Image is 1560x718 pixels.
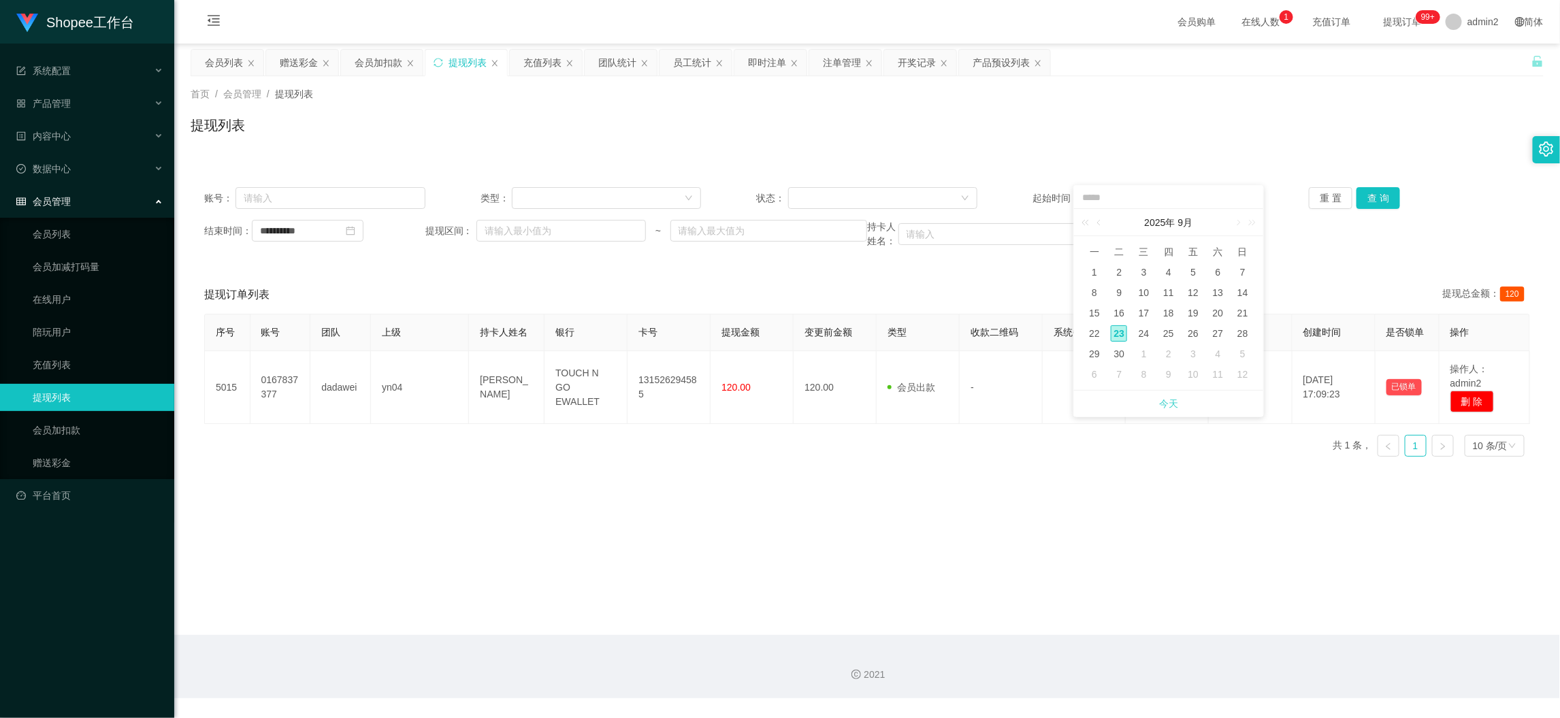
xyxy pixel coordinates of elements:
img: logo.9652507e.png [16,14,38,33]
th: 周二 [1107,242,1131,262]
td: 2025年9月4日 [1156,262,1181,282]
td: 2025年10月6日 [1082,364,1107,385]
input: 请输入最小值为 [476,220,647,242]
a: Shopee工作台 [16,16,134,27]
i: 图标: close [865,59,873,67]
div: 20 [1210,305,1226,321]
span: 首页 [191,88,210,99]
div: 22 [1086,325,1103,342]
a: 会员加减打码量 [33,253,163,280]
a: 下一年 (Control键加右方向键) [1241,209,1258,236]
i: 图标: close [566,59,574,67]
td: 2025年9月24日 [1132,323,1156,344]
td: 2025年9月23日 [1107,323,1131,344]
td: 2025年9月6日 [1205,262,1230,282]
td: 2025年9月27日 [1205,323,1230,344]
div: 10 [1185,366,1201,382]
i: 图标: close [247,59,255,67]
i: 图标: appstore-o [16,99,26,108]
td: yn04 [371,351,469,424]
div: 10 [1136,284,1152,301]
div: 10 条/页 [1473,436,1508,456]
span: 三 [1132,246,1156,258]
td: 2025年9月18日 [1156,303,1181,323]
div: 产品预设列表 [973,50,1030,76]
span: 充值订单 [1305,17,1357,27]
td: 2025年10月5日 [1231,344,1255,364]
th: 周四 [1156,242,1181,262]
i: 图标: close [940,59,948,67]
td: 2025年9月2日 [1107,262,1131,282]
span: 收款二维码 [971,327,1018,338]
span: 类型： [481,191,512,206]
i: 图标: setting [1539,142,1554,157]
div: 2 [1111,264,1127,280]
span: / [215,88,218,99]
td: 2025年10月8日 [1132,364,1156,385]
i: 图标: unlock [1531,55,1544,67]
div: 6 [1086,366,1103,382]
i: 图标: menu-fold [191,1,237,44]
div: 即时注单 [748,50,786,76]
button: 删 除 [1450,391,1494,412]
a: 上个月 (翻页上键) [1094,209,1106,236]
div: 24 [1136,325,1152,342]
span: 会员管理 [223,88,261,99]
span: 日 [1231,246,1255,258]
th: 周五 [1181,242,1205,262]
td: 2025年10月12日 [1231,364,1255,385]
span: 结束时间： [204,224,252,238]
i: 图标: close [1034,59,1042,67]
span: 状态： [757,191,788,206]
td: 5015 [205,351,250,424]
span: 提现金额 [721,327,760,338]
span: 起始时间： [1033,191,1080,206]
div: 注单管理 [823,50,861,76]
td: 2025年9月14日 [1231,282,1255,303]
td: 120.00 [794,351,877,424]
div: 7 [1111,366,1127,382]
td: dadawei [310,351,371,424]
div: 6 [1210,264,1226,280]
div: 25 [1160,325,1177,342]
div: 21 [1235,305,1251,321]
li: 共 1 条， [1333,435,1372,457]
span: 提现列表 [275,88,313,99]
td: 2025年9月17日 [1132,303,1156,323]
div: 2021 [185,668,1549,682]
td: 2025年9月11日 [1156,282,1181,303]
a: 陪玩用户 [33,319,163,346]
sup: 1 [1280,10,1293,24]
span: - [971,382,974,393]
td: 2025年9月21日 [1231,303,1255,323]
span: 账号： [204,191,235,206]
i: 图标: down [1508,442,1516,451]
td: 2025年9月25日 [1156,323,1181,344]
span: 在线人数 [1235,17,1286,27]
a: 在线用户 [33,286,163,313]
div: 30 [1111,346,1127,362]
span: 操作人：admin2 [1450,363,1489,389]
p: 1 [1284,10,1289,24]
button: 已锁单 [1386,379,1422,395]
div: 2 [1160,346,1177,362]
span: 产品管理 [16,98,71,109]
li: 1 [1405,435,1427,457]
a: 1 [1405,436,1426,456]
div: 7 [1235,264,1251,280]
div: 1 [1086,264,1103,280]
span: 内容中心 [16,131,71,142]
i: 图标: close [491,59,499,67]
div: 17 [1136,305,1152,321]
span: 银行 [555,327,574,338]
input: 请输入 [898,223,1088,245]
div: 12 [1185,284,1201,301]
a: 9月 [1177,209,1195,236]
td: 2025年10月4日 [1205,344,1230,364]
div: 3 [1185,346,1201,362]
div: 9 [1160,366,1177,382]
td: 2025年10月2日 [1156,344,1181,364]
i: 图标: check-circle-o [16,164,26,174]
div: 14 [1235,284,1251,301]
div: 8 [1136,366,1152,382]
